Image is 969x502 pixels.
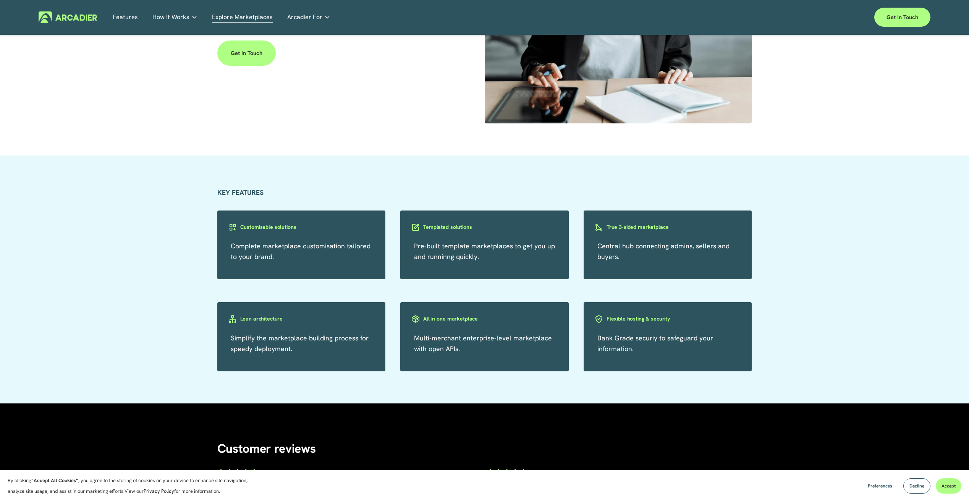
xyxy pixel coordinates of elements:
[287,12,322,23] span: Arcadier For
[217,188,264,197] strong: KEY FEATURES
[152,11,197,23] a: folder dropdown
[909,483,924,489] span: Decline
[240,315,283,322] h3: Lean architecture
[400,222,569,232] a: Templated solutions
[287,11,330,23] a: folder dropdown
[607,315,670,322] h3: Flexible hosting & security
[217,222,386,232] a: Customisable solutions
[607,223,669,231] h3: True 3-sided marketplace
[212,11,273,23] a: Explore Marketplaces
[597,334,713,353] a: Bank Grade securiy to safeguard your information.
[217,314,386,323] a: Lean architecture
[903,478,930,494] button: Decline
[113,11,138,23] a: Features
[423,223,472,231] h3: Templated solutions
[584,222,752,232] a: True 3-sided marketplace
[874,8,930,27] a: Get in touch
[231,334,369,353] a: Simplify the marketplace building process for speedy deployment.
[400,314,569,323] a: All in one marketplace
[584,314,752,323] a: Flexible hosting & security
[240,223,296,231] h3: Customisable solutions
[144,488,174,494] a: Privacy Policy
[39,11,97,23] img: Arcadier
[931,465,969,502] iframe: Chat Widget
[217,40,276,66] a: Get in touch
[862,478,898,494] button: Preferences
[868,483,892,489] span: Preferences
[423,315,478,322] h3: All in one marketplace
[217,440,316,457] span: Customer reviews
[8,475,256,497] p: By clicking , you agree to the storing of cookies on your device to enhance site navigation, anal...
[31,477,78,484] strong: “Accept All Cookies”
[414,334,552,353] a: Multi-merchant enterprise-level marketplace with open APIs.
[152,12,189,23] span: How It Works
